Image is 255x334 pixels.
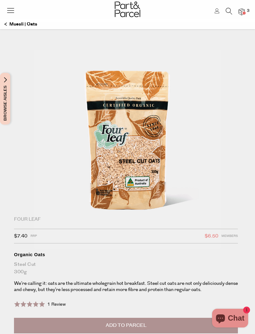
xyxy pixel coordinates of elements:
[14,216,238,223] div: Four Leaf
[221,232,238,240] span: Members
[14,280,238,293] p: We’re calling it: oats are the ultimate wholegrain hot breakfast. Steel cut oats are not only del...
[239,8,245,15] a: 3
[2,73,9,125] span: Browse Aisles
[14,261,238,276] div: Steel Cut 300g
[30,232,37,240] span: RRP
[47,301,66,308] span: 1 Review
[210,309,250,329] inbox-online-store-chat: Shopify online store chat
[205,232,218,240] span: $6.50
[115,2,140,17] img: Part&Parcel
[14,318,238,333] button: Add to Parcel
[245,8,251,14] span: 3
[106,322,146,329] span: Add to Parcel
[14,232,27,240] span: $7.40
[4,19,37,30] a: Muesli | Oats
[34,29,221,249] img: Organic Oats
[14,252,238,258] div: Organic Oats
